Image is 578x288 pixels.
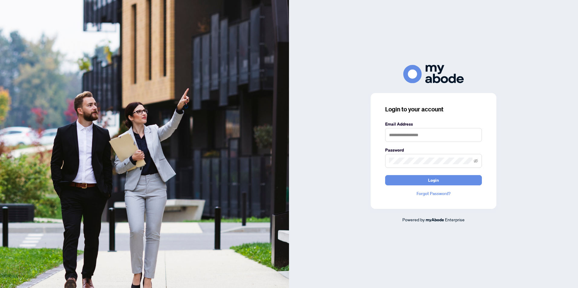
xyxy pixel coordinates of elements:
button: Login [385,175,482,185]
a: myAbode [426,216,444,223]
span: Enterprise [445,217,465,222]
span: Powered by [402,217,425,222]
img: ma-logo [403,65,464,83]
span: Login [428,175,439,185]
label: Password [385,147,482,153]
span: eye-invisible [474,159,478,163]
h3: Login to your account [385,105,482,114]
label: Email Address [385,121,482,127]
a: Forgot Password? [385,190,482,197]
